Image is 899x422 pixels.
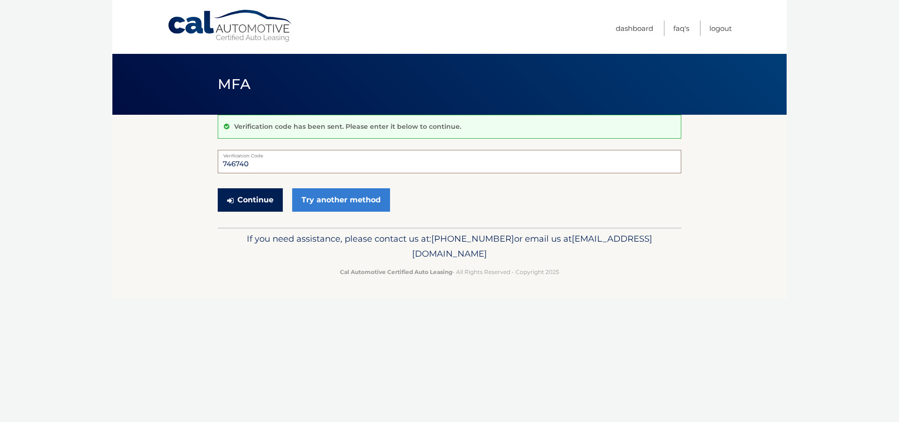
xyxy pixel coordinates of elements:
[224,267,675,277] p: - All Rights Reserved - Copyright 2025
[167,9,294,43] a: Cal Automotive
[673,21,689,36] a: FAQ's
[218,150,681,173] input: Verification Code
[292,188,390,212] a: Try another method
[709,21,732,36] a: Logout
[218,188,283,212] button: Continue
[340,268,452,275] strong: Cal Automotive Certified Auto Leasing
[234,122,461,131] p: Verification code has been sent. Please enter it below to continue.
[224,231,675,261] p: If you need assistance, please contact us at: or email us at
[218,75,251,93] span: MFA
[431,233,514,244] span: [PHONE_NUMBER]
[412,233,652,259] span: [EMAIL_ADDRESS][DOMAIN_NAME]
[616,21,653,36] a: Dashboard
[218,150,681,157] label: Verification Code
